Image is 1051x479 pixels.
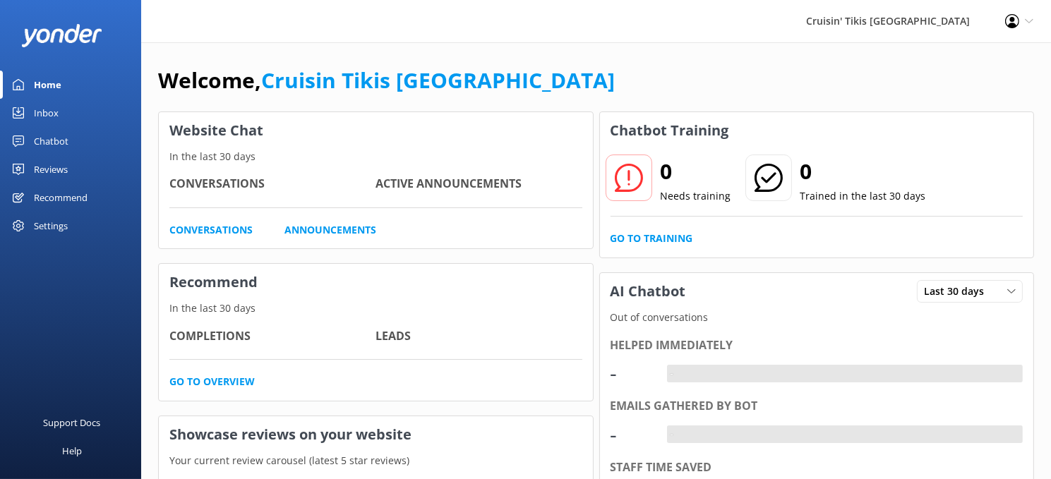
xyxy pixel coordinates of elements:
h3: AI Chatbot [600,273,697,310]
div: Settings [34,212,68,240]
a: Announcements [284,222,376,238]
p: In the last 30 days [159,149,593,164]
h1: Welcome, [158,63,615,97]
p: Trained in the last 30 days [800,188,926,204]
h3: Website Chat [159,112,593,149]
p: Out of conversations [600,310,1034,325]
a: Cruisin Tikis [GEOGRAPHIC_DATA] [261,66,615,95]
div: Reviews [34,155,68,183]
h2: 0 [800,154,926,188]
div: Home [34,71,61,99]
h4: Active Announcements [376,175,582,193]
div: Emails gathered by bot [611,397,1023,416]
h3: Showcase reviews on your website [159,416,593,453]
div: Chatbot [34,127,68,155]
p: In the last 30 days [159,301,593,316]
div: - [667,365,678,383]
img: yonder-white-logo.png [21,24,102,47]
span: Last 30 days [924,284,992,299]
div: Inbox [34,99,59,127]
a: Go to overview [169,374,255,389]
div: Support Docs [44,408,101,437]
div: - [611,356,653,390]
div: - [611,418,653,451]
a: Go to Training [611,231,693,246]
h4: Leads [376,327,582,346]
a: Conversations [169,222,253,238]
div: Recommend [34,183,88,212]
div: Help [62,437,82,465]
p: Needs training [661,188,731,204]
h3: Chatbot Training [600,112,740,149]
div: Helped immediately [611,336,1023,355]
p: Your current review carousel (latest 5 star reviews) [159,453,593,468]
div: - [667,425,678,444]
div: Staff time saved [611,459,1023,477]
h4: Completions [169,327,376,346]
h3: Recommend [159,264,593,301]
h4: Conversations [169,175,376,193]
h2: 0 [661,154,731,188]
